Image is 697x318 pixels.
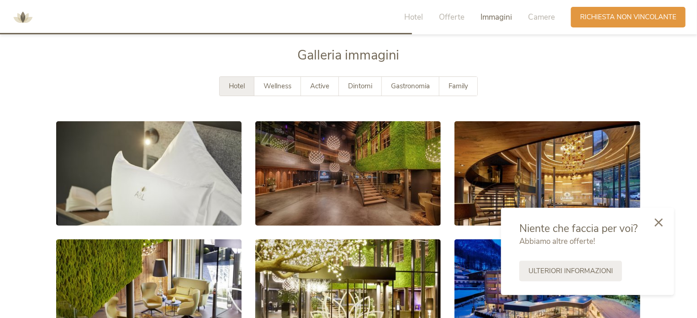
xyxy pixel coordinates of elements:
[528,12,555,22] span: Camere
[310,81,329,91] span: Active
[9,14,37,20] a: AMONTI & LUNARIS Wellnessresort
[264,81,291,91] span: Wellness
[229,81,245,91] span: Hotel
[528,266,613,276] span: Ulteriori informazioni
[519,221,638,236] span: Niente che faccia per voi?
[439,12,465,22] span: Offerte
[391,81,430,91] span: Gastronomia
[580,12,676,22] span: Richiesta non vincolante
[519,236,595,247] span: Abbiamo altre offerte!
[9,4,37,31] img: AMONTI & LUNARIS Wellnessresort
[519,261,622,281] a: Ulteriori informazioni
[404,12,423,22] span: Hotel
[348,81,372,91] span: Dintorni
[449,81,468,91] span: Family
[298,46,400,64] span: Galleria immagini
[481,12,512,22] span: Immagini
